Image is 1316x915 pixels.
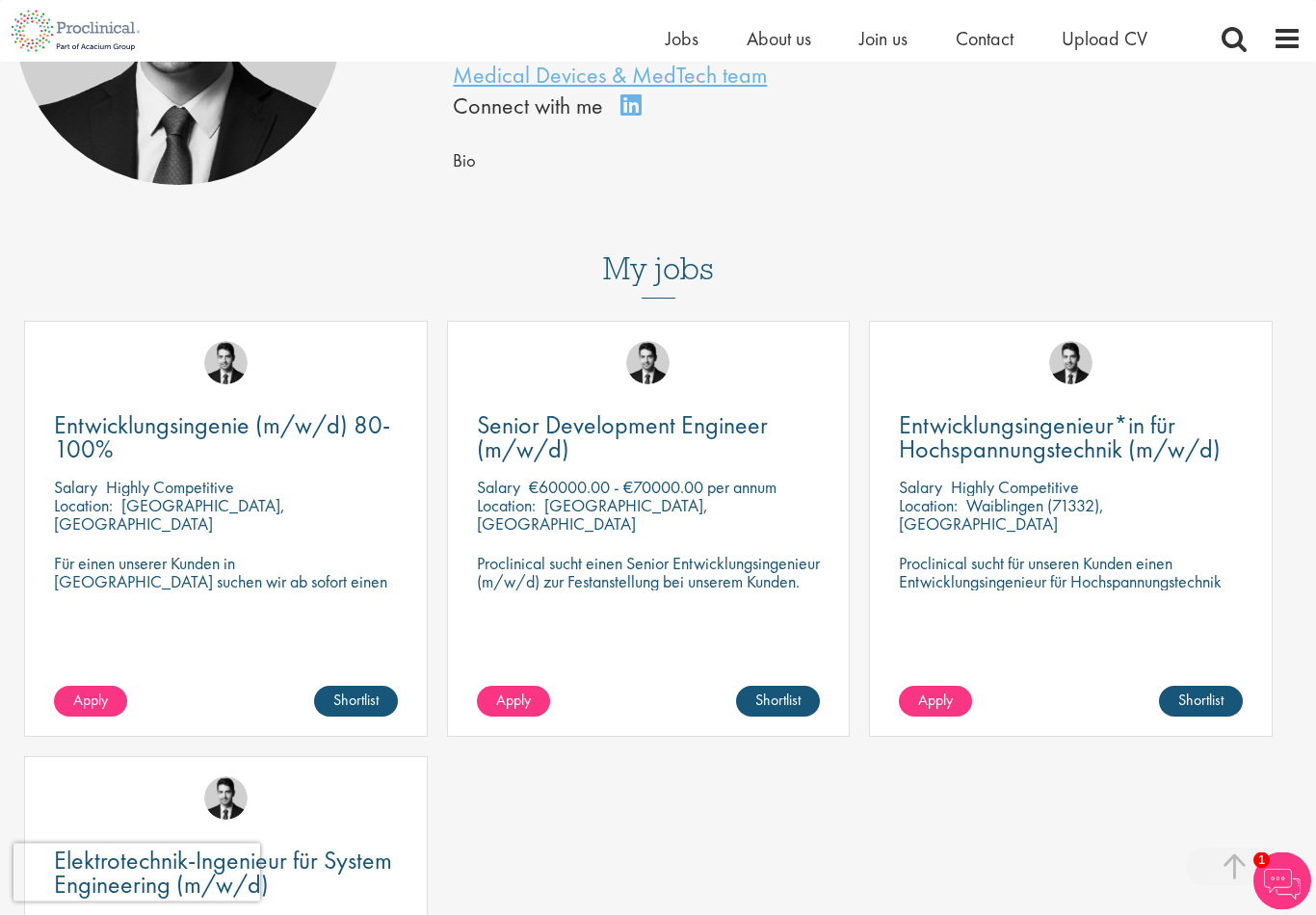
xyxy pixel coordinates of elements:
a: Medical Devices & MedTech team [453,61,767,91]
p: Highly Competitive [106,477,234,499]
span: Location: [54,495,113,517]
img: Thomas Wenig [204,777,248,821]
p: [GEOGRAPHIC_DATA], [GEOGRAPHIC_DATA] [477,495,708,536]
p: Proclinical sucht für unseren Kunden einen Entwicklungsingenieur für Hochspannungstechnik (m/w/d). [899,555,1243,610]
a: Join us [859,26,908,51]
img: Thomas Wenig [204,342,248,385]
span: 1 [1253,852,1270,869]
img: Chatbot [1253,852,1311,910]
p: Für einen unserer Kunden in [GEOGRAPHIC_DATA] suchen wir ab sofort einen Entwicklungsingenieur Ku... [54,555,398,628]
iframe: reCAPTCHA [13,844,260,902]
a: Jobs [666,26,698,51]
a: Entwicklungsingenie (m/w/d) 80-100% [54,414,398,462]
a: Shortlist [1159,687,1243,718]
a: Senior Development Engineer (m/w/d) [477,414,821,462]
a: Apply [54,687,127,718]
span: Apply [918,691,953,711]
p: Waiblingen (71332), [GEOGRAPHIC_DATA] [899,495,1104,536]
span: Location: [899,495,958,517]
span: Salary [899,477,942,499]
span: Salary [54,477,97,499]
span: Senior Development Engineer (m/w/d) [477,409,768,466]
a: Contact [956,26,1013,51]
p: Highly Competitive [951,477,1079,499]
a: Shortlist [314,687,398,718]
span: Entwicklungsingenie (m/w/d) 80-100% [54,409,390,466]
a: Apply [477,687,550,718]
a: About us [747,26,811,51]
span: Salary [477,477,520,499]
a: Shortlist [736,687,820,718]
span: Location: [477,495,536,517]
a: Entwicklungsingenieur*in für Hochspannungstechnik (m/w/d) [899,414,1243,462]
img: Thomas Wenig [626,342,670,385]
span: Apply [496,691,531,711]
p: €60000.00 - €70000.00 per annum [529,477,776,499]
a: Upload CV [1062,26,1147,51]
p: [GEOGRAPHIC_DATA], [GEOGRAPHIC_DATA] [54,495,285,536]
img: Thomas Wenig [1049,342,1092,385]
span: Entwicklungsingenieur*in für Hochspannungstechnik (m/w/d) [899,409,1221,466]
span: Apply [73,691,108,711]
h3: My jobs [14,253,1302,286]
a: Apply [899,687,972,718]
p: Proclinical sucht einen Senior Entwicklungsingenieur (m/w/d) zur Festanstellung bei unserem Kunden. [477,555,821,591]
span: Bio [453,150,476,173]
